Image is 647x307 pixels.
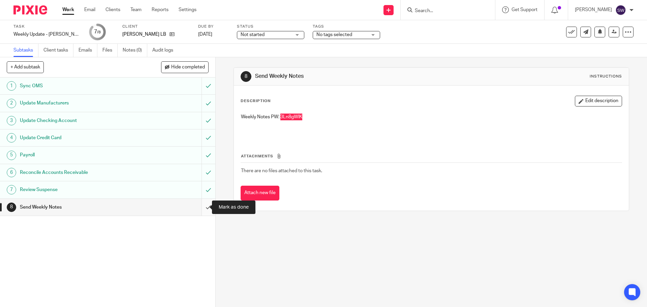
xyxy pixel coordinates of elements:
label: Tags [313,24,380,29]
a: Settings [179,6,196,13]
span: Attachments [241,154,273,158]
div: Weekly Update - [PERSON_NAME] [13,31,81,38]
h1: Reconcile Accounts Receivable [20,167,136,178]
span: Get Support [512,7,537,12]
h1: Send Weekly Notes [20,202,136,212]
h1: Update Credit Card [20,133,136,143]
div: 5 [7,151,16,160]
a: Audit logs [152,44,178,57]
span: Not started [241,32,265,37]
button: + Add subtask [7,61,44,73]
h1: Review Suspense [20,185,136,195]
h1: Update Checking Account [20,116,136,126]
p: [PERSON_NAME] LB [122,31,166,38]
h1: Sync OMS [20,81,136,91]
a: Notes (0) [123,44,147,57]
a: Team [130,6,142,13]
a: Work [62,6,74,13]
p: Description [241,98,271,104]
div: 4 [7,133,16,143]
img: Pixie [13,5,47,14]
div: 3 [7,116,16,125]
label: Status [237,24,304,29]
input: Search [414,8,475,14]
p: [PERSON_NAME] [575,6,612,13]
span: There are no files attached to this task. [241,168,322,173]
label: Due by [198,24,228,29]
div: Instructions [590,74,622,79]
img: svg%3E [615,5,626,16]
button: Edit description [575,96,622,106]
span: No tags selected [316,32,352,37]
a: Client tasks [43,44,73,57]
span: Hide completed [171,65,205,70]
h1: Update Manufacturers [20,98,136,108]
div: 6 [7,168,16,177]
div: 8 [7,203,16,212]
div: 7 [7,185,16,194]
label: Client [122,24,190,29]
small: /8 [97,30,101,34]
button: Hide completed [161,61,209,73]
p: Weekly Notes PW: 3Ln8gWIK [241,114,621,120]
label: Task [13,24,81,29]
div: 7 [94,28,101,36]
button: Attach new file [241,186,279,201]
div: Weekly Update - Tackaberry LB [13,31,81,38]
a: Email [84,6,95,13]
div: 8 [241,71,251,82]
a: Subtasks [13,44,38,57]
span: [DATE] [198,32,212,37]
div: 2 [7,99,16,108]
div: 1 [7,81,16,91]
h1: Payroll [20,150,136,160]
a: Clients [105,6,120,13]
a: Emails [79,44,97,57]
a: Files [102,44,118,57]
h1: Send Weekly Notes [255,73,446,80]
a: Reports [152,6,168,13]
